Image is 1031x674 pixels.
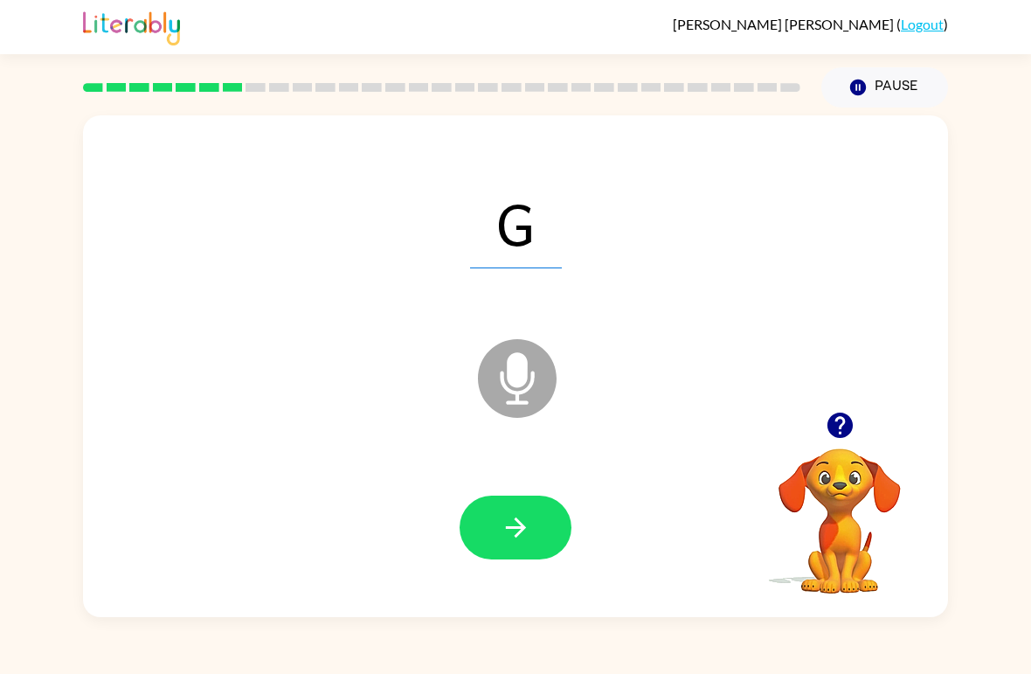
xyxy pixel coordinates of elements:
[752,421,927,596] video: Your browser must support playing .mp4 files to use Literably. Please try using another browser.
[470,177,562,268] span: G
[821,67,948,108] button: Pause
[901,16,944,32] a: Logout
[673,16,948,32] div: ( )
[83,7,180,45] img: Literably
[673,16,896,32] span: [PERSON_NAME] [PERSON_NAME]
